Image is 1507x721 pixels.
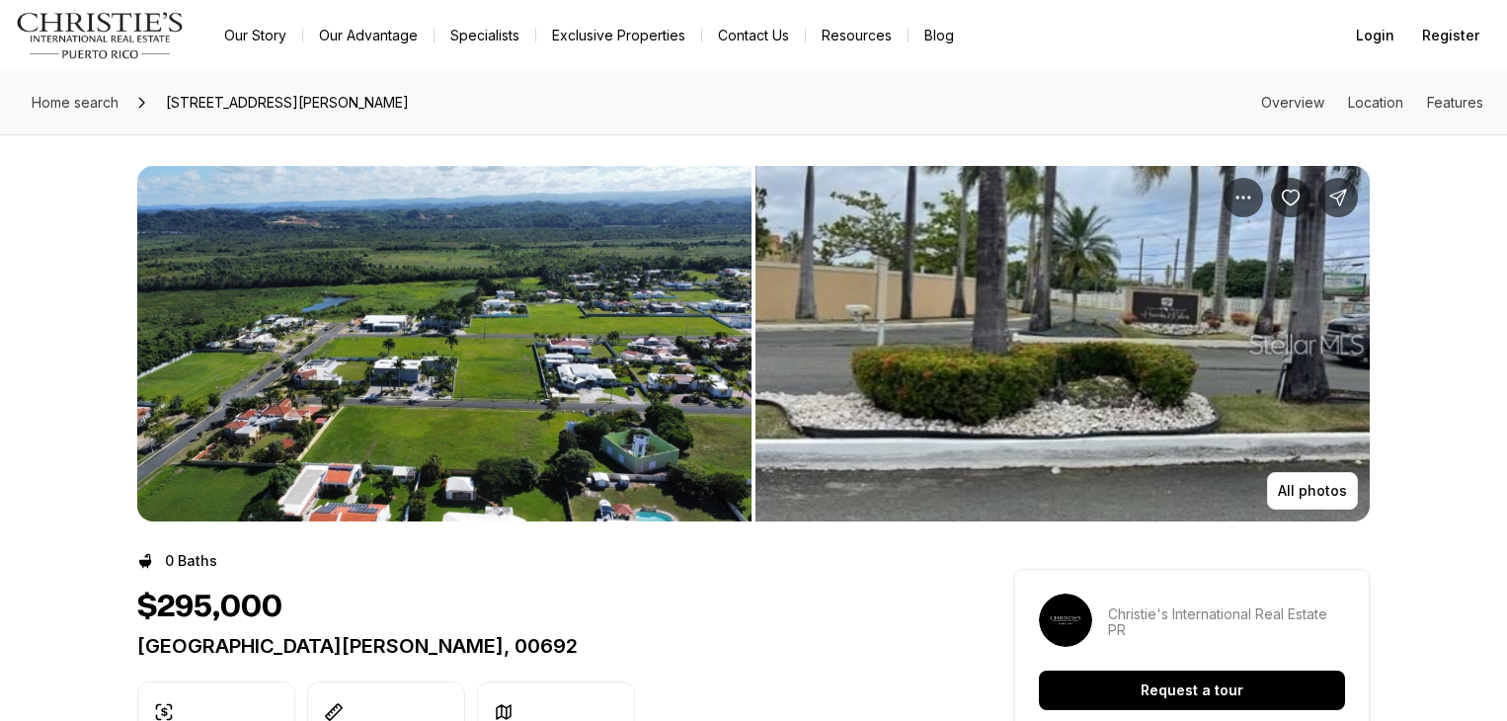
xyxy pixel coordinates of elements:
[137,166,1370,521] div: Listing Photos
[1141,682,1243,698] p: Request a tour
[806,22,908,49] a: Resources
[536,22,701,49] a: Exclusive Properties
[1261,94,1324,111] a: Skip to: Overview
[137,589,282,626] h1: $295,000
[137,166,752,521] li: 1 of 4
[1271,178,1310,217] button: Save Property: sevilla Street HACIENDA EL MOLINO #E14
[208,22,302,49] a: Our Story
[158,87,417,119] span: [STREET_ADDRESS][PERSON_NAME]
[16,12,185,59] img: logo
[1348,94,1403,111] a: Skip to: Location
[24,87,126,119] a: Home search
[32,94,119,111] span: Home search
[909,22,970,49] a: Blog
[702,22,805,49] button: Contact Us
[755,166,1370,521] button: View image gallery
[137,634,943,658] p: [GEOGRAPHIC_DATA][PERSON_NAME], 00692
[1410,16,1491,55] button: Register
[1261,95,1483,111] nav: Page section menu
[755,166,1370,521] li: 2 of 4
[1278,483,1347,499] p: All photos
[1267,472,1358,510] button: All photos
[1356,28,1394,43] span: Login
[1422,28,1479,43] span: Register
[303,22,434,49] a: Our Advantage
[1318,178,1358,217] button: Share Property: sevilla Street HACIENDA EL MOLINO #E14
[1039,671,1345,710] button: Request a tour
[1108,606,1345,638] p: Christie's International Real Estate PR
[1344,16,1406,55] button: Login
[165,553,217,569] p: 0 Baths
[1427,94,1483,111] a: Skip to: Features
[1224,178,1263,217] button: Property options
[137,166,752,521] button: View image gallery
[435,22,535,49] a: Specialists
